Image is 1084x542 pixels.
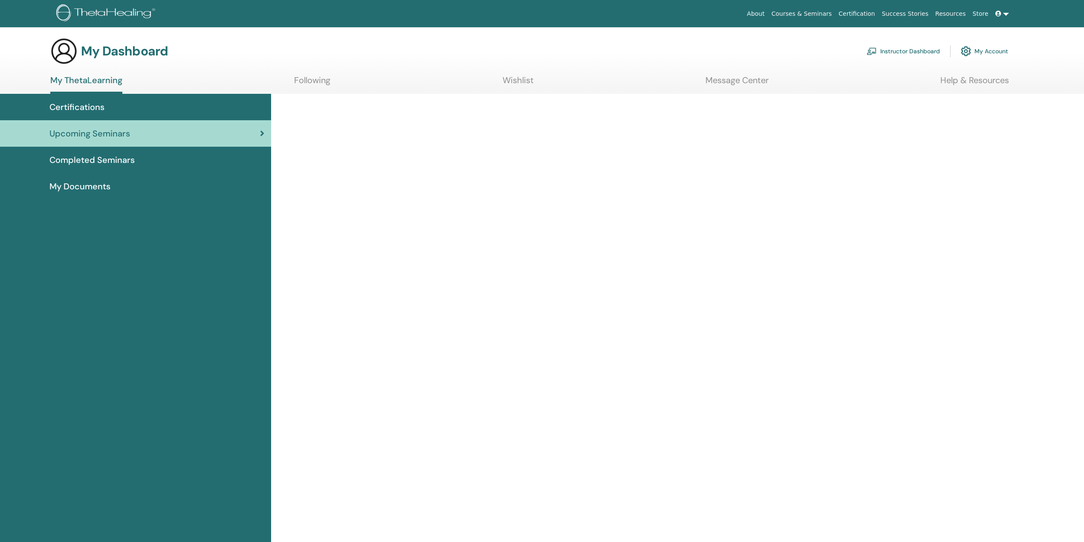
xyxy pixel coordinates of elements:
[768,6,835,22] a: Courses & Seminars
[867,47,877,55] img: chalkboard-teacher.svg
[961,44,971,58] img: cog.svg
[879,6,932,22] a: Success Stories
[50,75,122,94] a: My ThetaLearning
[49,127,130,140] span: Upcoming Seminars
[294,75,330,92] a: Following
[49,101,104,113] span: Certifications
[940,75,1009,92] a: Help & Resources
[932,6,969,22] a: Resources
[49,180,110,193] span: My Documents
[867,42,940,61] a: Instructor Dashboard
[56,4,158,23] img: logo.png
[50,38,78,65] img: generic-user-icon.jpg
[743,6,768,22] a: About
[49,154,135,166] span: Completed Seminars
[81,43,168,59] h3: My Dashboard
[503,75,534,92] a: Wishlist
[961,42,1008,61] a: My Account
[835,6,878,22] a: Certification
[969,6,992,22] a: Store
[705,75,769,92] a: Message Center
